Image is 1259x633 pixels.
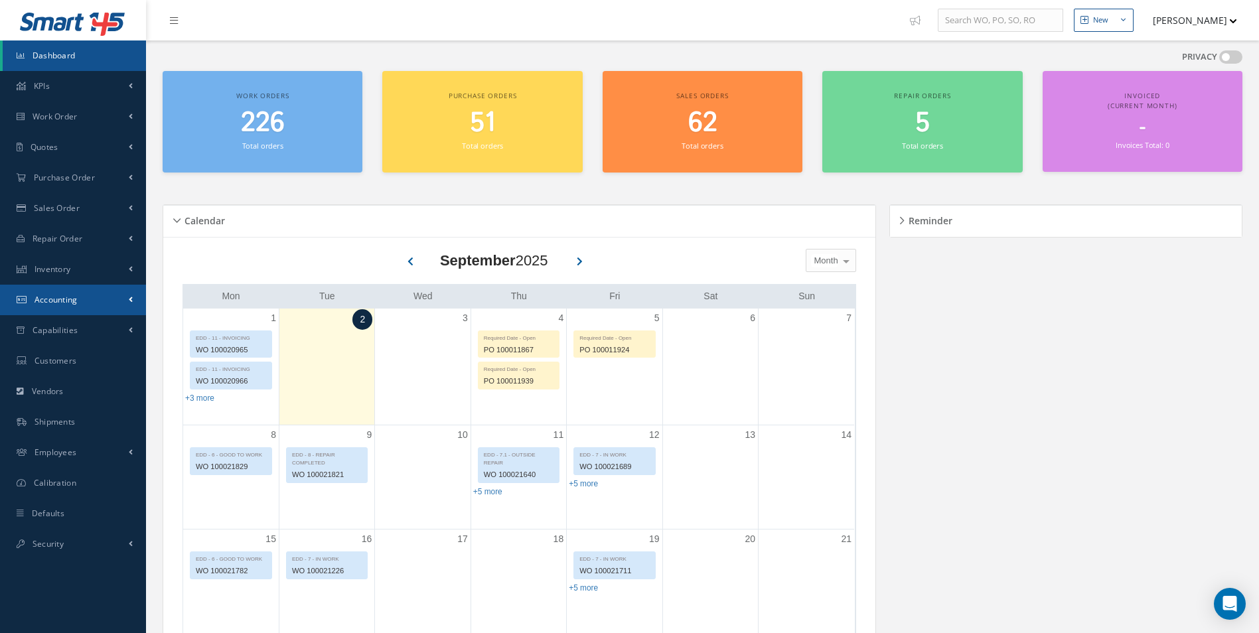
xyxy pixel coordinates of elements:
span: KPIs [34,80,50,92]
div: Required Date - Open [479,331,559,342]
button: [PERSON_NAME] [1140,7,1237,33]
div: EDD - 8 - REPAIR COMPLETED [287,448,367,467]
label: PRIVACY [1182,50,1217,64]
a: September 13, 2025 [742,425,758,445]
a: September 18, 2025 [551,529,567,549]
div: WO 100021711 [574,563,654,579]
h5: Calendar [181,211,225,227]
a: September 14, 2025 [838,425,854,445]
a: September 17, 2025 [455,529,471,549]
input: Search WO, PO, SO, RO [938,9,1063,33]
a: Show 5 more events [569,479,598,488]
span: Customers [35,355,77,366]
td: September 1, 2025 [183,309,279,425]
a: September 10, 2025 [455,425,471,445]
a: September 3, 2025 [460,309,471,328]
span: (Current Month) [1108,101,1177,110]
td: September 3, 2025 [375,309,471,425]
div: EDD - 7 - IN WORK [574,552,654,563]
div: WO 100021829 [190,459,271,474]
td: September 2, 2025 [279,309,374,425]
div: PO 100011924 [574,342,654,358]
td: September 8, 2025 [183,425,279,529]
div: Open Intercom Messenger [1214,588,1246,620]
span: Quotes [31,141,58,153]
span: Repair orders [894,91,950,100]
a: September 6, 2025 [747,309,758,328]
span: Sales orders [676,91,728,100]
a: Show 5 more events [569,583,598,593]
span: Employees [35,447,77,458]
span: - [1140,115,1146,141]
div: EDD - 11 - INVOICING [190,331,271,342]
span: Accounting [35,294,78,305]
div: EDD - 6 - GOOD TO WORK [190,552,271,563]
span: Inventory [35,263,71,275]
a: Invoiced (Current Month) - Invoices Total: 0 [1043,71,1242,172]
span: Capabilities [33,324,78,336]
div: WO 100021821 [287,467,367,482]
button: New [1074,9,1134,32]
span: Work orders [236,91,289,100]
a: September 15, 2025 [263,529,279,549]
a: Dashboard [3,40,146,71]
span: Invoiced [1124,91,1160,100]
div: WO 100021226 [287,563,367,579]
div: PO 100011939 [479,374,559,389]
span: 51 [470,104,495,142]
div: PO 100011867 [479,342,559,358]
a: Show 5 more events [473,487,502,496]
span: 5 [915,104,930,142]
a: September 4, 2025 [555,309,566,328]
a: September 2, 2025 [352,309,372,330]
td: September 7, 2025 [759,309,854,425]
div: Required Date - Open [479,362,559,374]
td: September 12, 2025 [567,425,662,529]
div: EDD - 6 - GOOD TO WORK [190,448,271,459]
small: Invoices Total: 0 [1116,140,1169,150]
a: Work orders 226 Total orders [163,71,362,173]
div: WO 100021640 [479,467,559,482]
td: September 6, 2025 [662,309,758,425]
span: 62 [688,104,717,142]
a: September 19, 2025 [646,529,662,549]
span: Sales Order [34,202,80,214]
a: September 1, 2025 [268,309,279,328]
td: September 4, 2025 [471,309,566,425]
td: September 5, 2025 [567,309,662,425]
h5: Reminder [905,211,952,227]
span: Calibration [34,477,76,488]
span: Work Order [33,111,78,122]
div: Required Date - Open [574,331,654,342]
a: September 7, 2025 [844,309,854,328]
span: Shipments [35,416,76,427]
small: Total orders [902,141,943,151]
a: Purchase orders 51 Total orders [382,71,582,173]
a: Thursday [508,288,530,305]
div: EDD - 7.1 - OUTSIDE REPAIR [479,448,559,467]
span: Repair Order [33,233,83,244]
a: Sales orders 62 Total orders [603,71,802,173]
span: Month [811,254,838,267]
a: Monday [219,288,242,305]
b: September [440,252,516,269]
td: September 13, 2025 [662,425,758,529]
div: WO 100021689 [574,459,654,474]
small: Total orders [682,141,723,151]
div: New [1093,15,1108,26]
div: WO 100021782 [190,563,271,579]
span: Vendors [32,386,64,397]
a: Friday [607,288,623,305]
a: September 20, 2025 [742,529,758,549]
td: September 14, 2025 [759,425,854,529]
a: September 8, 2025 [268,425,279,445]
td: September 10, 2025 [375,425,471,529]
small: Total orders [462,141,503,151]
a: September 12, 2025 [646,425,662,445]
a: September 21, 2025 [838,529,854,549]
div: WO 100020965 [190,342,271,358]
a: September 5, 2025 [652,309,662,328]
div: 2025 [440,249,548,271]
span: Dashboard [33,50,76,61]
a: Wednesday [411,288,435,305]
